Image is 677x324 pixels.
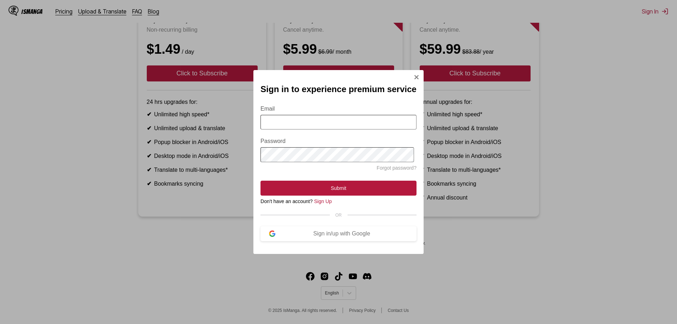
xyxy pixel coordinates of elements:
div: Sign in/up with Google [275,230,408,237]
button: Submit [260,181,417,196]
div: OR [260,213,417,218]
button: Sign in/up with Google [260,226,417,241]
img: Close [414,74,419,80]
div: Don't have an account? [260,198,417,204]
div: Sign In Modal [253,70,424,254]
label: Email [260,106,417,112]
label: Password [260,138,417,144]
a: Sign Up [314,198,332,204]
img: google-logo [269,230,275,237]
a: Forgot password? [377,165,417,171]
h2: Sign in to experience premium service [260,84,417,94]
